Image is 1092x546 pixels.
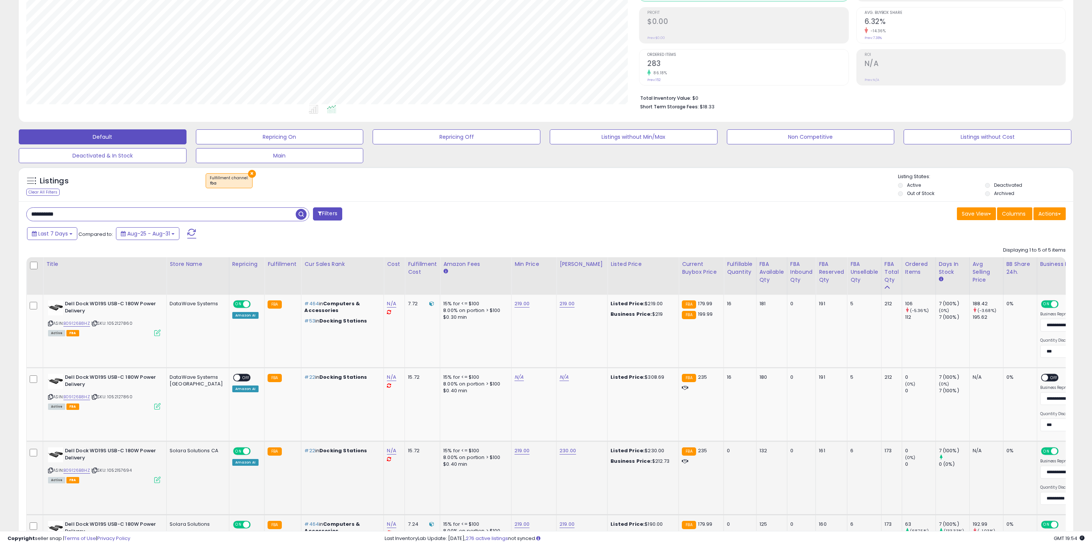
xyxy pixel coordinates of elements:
div: Days In Stock [939,260,966,276]
b: Business Price: [611,457,652,465]
span: ROI [865,53,1065,57]
span: Docking Stations [319,447,367,454]
div: $0.40 min [443,461,505,468]
div: 5 [850,374,875,381]
div: seller snap | | [8,535,130,542]
span: | SKU: 1052127860 [91,320,132,326]
div: Ordered Items [905,260,933,276]
b: Listed Price: [611,300,645,307]
div: FBA Total Qty [884,260,899,284]
span: Docking Stations [319,317,367,324]
a: N/A [387,300,396,307]
div: 8.00% on portion > $100 [443,454,505,461]
p: in [304,300,378,314]
div: 173 [884,447,896,454]
li: $0 [640,93,1060,102]
label: Active [907,182,921,188]
div: Fulfillment Cost [408,260,437,276]
div: 0 [905,447,936,454]
button: Aug-25 - Aug-31 [116,227,179,240]
div: 0 [727,521,750,528]
div: 6 [850,521,875,528]
div: 160 [819,521,841,528]
div: 0% [1006,300,1031,307]
h2: N/A [865,59,1065,69]
small: FBA [268,300,281,309]
span: All listings currently available for purchase on Amazon [48,330,65,336]
span: ON [1042,448,1051,454]
div: 0 [790,300,810,307]
div: 0% [1006,521,1031,528]
div: FBA Unsellable Qty [850,260,878,284]
div: N/A [973,447,997,454]
div: Fulfillable Quantity [727,260,753,276]
b: Listed Price: [611,373,645,381]
label: Archived [994,190,1014,196]
div: 0 [790,521,810,528]
span: ON [1042,522,1051,528]
div: $0.30 min [443,314,505,321]
button: Deactivated & In Stock [19,148,187,163]
button: Default [19,129,187,144]
div: 15.72 [408,447,434,454]
div: DataWave Systems [170,300,223,307]
div: Repricing [232,260,262,268]
span: Aug-25 - Aug-31 [127,230,170,237]
h2: 6.32% [865,17,1065,27]
div: Amazon Fees [443,260,508,268]
small: Prev: N/A [865,78,879,82]
small: (-5.36%) [910,307,929,313]
small: Prev: 152 [647,78,661,82]
b: Listed Price: [611,447,645,454]
span: FBA [66,403,79,410]
div: 15% for <= $100 [443,374,505,381]
span: Ordered Items [647,53,848,57]
div: Cost [387,260,402,268]
small: -14.36% [868,28,886,34]
span: Docking Stations [319,373,367,381]
div: 7.72 [408,300,434,307]
img: 31IZxrn-JmL._SL40_.jpg [48,374,63,389]
small: FBA [682,521,696,529]
span: Avg. Buybox Share [865,11,1065,15]
p: in [304,447,378,454]
div: 8.00% on portion > $100 [443,307,505,314]
span: FBA [66,330,79,336]
span: 2025-09-8 19:54 GMT [1054,535,1084,542]
img: 31IZxrn-JmL._SL40_.jpg [48,521,63,536]
div: 5 [850,300,875,307]
span: OFF [1048,375,1060,381]
span: ON [1042,301,1051,307]
a: B09126B8HZ [63,394,90,400]
img: 31IZxrn-JmL._SL40_.jpg [48,300,63,315]
div: 0 (0%) [939,461,969,468]
span: ON [234,448,243,454]
a: N/A [514,373,523,381]
button: × [248,170,256,178]
p: Listing States: [898,173,1074,180]
button: Listings without Cost [904,129,1071,144]
div: 195.62 [973,314,1003,321]
div: 161 [819,447,841,454]
b: Business Price: [611,310,652,318]
span: Profit [647,11,848,15]
label: Deactivated [994,182,1022,188]
div: 15% for <= $100 [443,447,505,454]
button: Columns [997,207,1032,220]
button: Last 7 Days [27,227,77,240]
button: Filters [313,207,342,220]
div: 0 [727,447,750,454]
span: 179.99 [698,520,713,528]
a: N/A [387,373,396,381]
div: 16 [727,374,750,381]
a: N/A [387,447,396,454]
small: Amazon Fees. [443,268,448,275]
div: [PERSON_NAME] [560,260,604,268]
span: All listings currently available for purchase on Amazon [48,477,65,483]
div: 7 (100%) [939,387,969,394]
span: #53 [304,317,315,324]
div: $0.40 min [443,387,505,394]
div: 188.42 [973,300,1003,307]
span: FBA [66,477,79,483]
button: Main [196,148,364,163]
